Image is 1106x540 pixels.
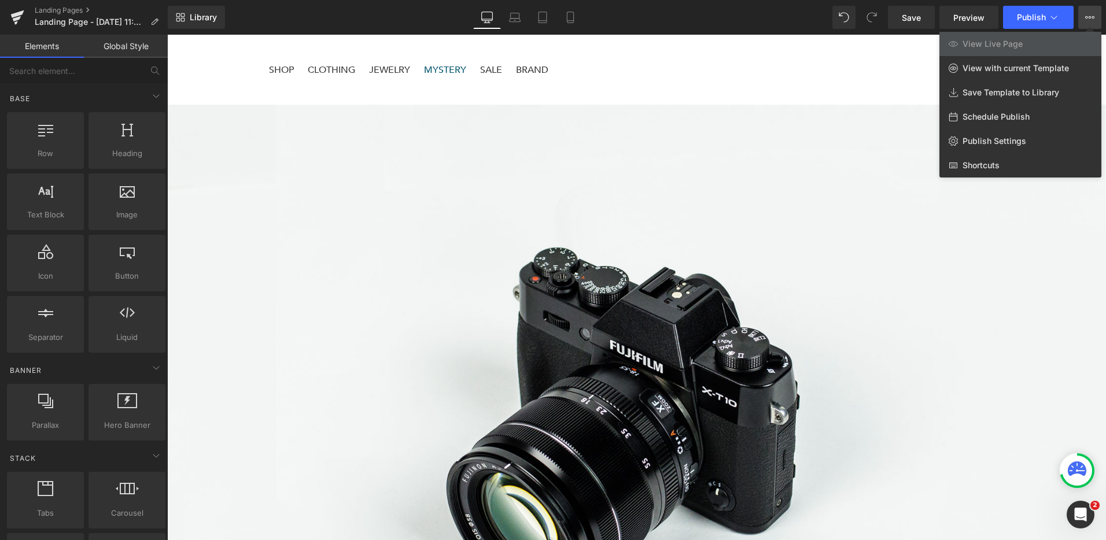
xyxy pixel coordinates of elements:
[963,63,1069,73] span: View with current Template
[10,209,80,221] span: Text Block
[35,6,168,15] a: Landing Pages
[1090,501,1100,510] span: 2
[1017,13,1046,22] span: Publish
[953,12,985,24] span: Preview
[10,419,80,431] span: Parallax
[10,331,80,343] span: Separator
[306,19,342,51] a: Sale
[939,6,998,29] a: Preview
[10,270,80,282] span: Icon
[250,19,306,51] a: Mystery
[10,147,80,160] span: Row
[963,136,1026,146] span: Publish Settings
[963,39,1023,49] span: View Live Page
[860,6,883,29] button: Redo
[9,365,43,376] span: Banner
[1078,6,1101,29] button: View Live PageView with current TemplateSave Template to LibrarySchedule PublishPublish SettingsS...
[1003,6,1074,29] button: Publish
[92,419,162,431] span: Hero Banner
[556,6,584,29] a: Mobile
[963,112,1030,122] span: Schedule Publish
[95,19,134,51] a: Shop
[134,19,195,51] a: Clothing
[10,507,80,519] span: Tabs
[9,93,31,104] span: Base
[35,17,146,27] span: Landing Page - [DATE] 11:01:41
[902,12,921,24] span: Save
[1067,501,1094,528] iframe: Intercom live chat
[473,6,501,29] a: Desktop
[501,6,529,29] a: Laptop
[84,35,168,58] a: Global Style
[9,453,37,464] span: Stack
[407,17,532,53] img: Lotus and Luna Header Logo
[190,12,217,23] span: Library
[92,270,162,282] span: Button
[195,19,250,51] a: Jewelry
[92,147,162,160] span: Heading
[342,19,388,51] a: Brand
[168,6,225,29] a: New Library
[832,6,856,29] button: Undo
[92,209,162,221] span: Image
[963,160,1000,171] span: Shortcuts
[92,331,162,343] span: Liquid
[529,6,556,29] a: Tablet
[92,507,162,519] span: Carousel
[963,87,1059,98] span: Save Template to Library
